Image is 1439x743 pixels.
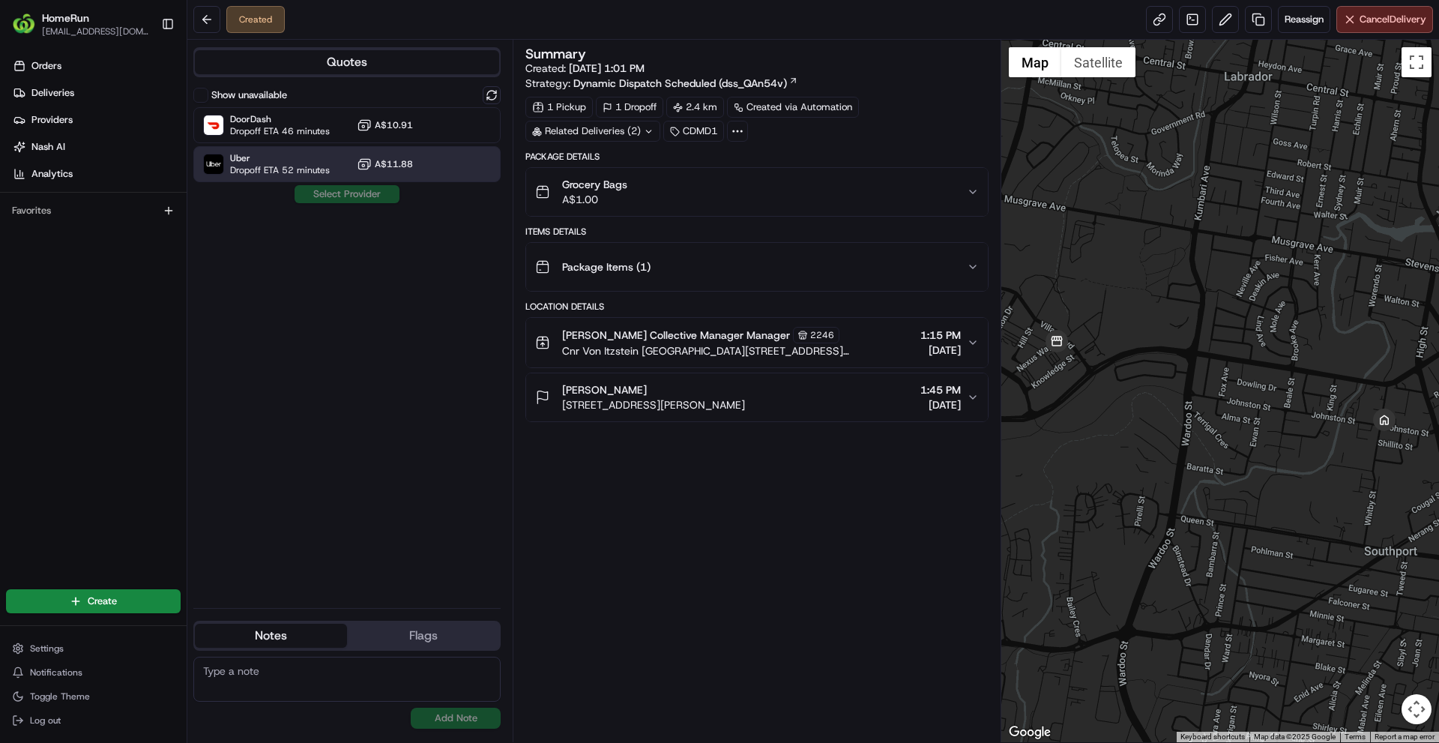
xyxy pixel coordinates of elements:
[1180,732,1245,742] button: Keyboard shortcuts
[525,76,798,91] div: Strategy:
[1061,47,1135,77] button: Show satellite imagery
[573,76,787,91] span: Dynamic Dispatch Scheduled (dss_QAn54v)
[142,217,241,232] span: API Documentation
[573,76,798,91] a: Dynamic Dispatch Scheduled (dss_QAn54v)
[15,219,27,231] div: 📗
[526,318,987,367] button: [PERSON_NAME] Collective Manager Manager2246Cnr Von Itzstein [GEOGRAPHIC_DATA][STREET_ADDRESS][GE...
[31,140,65,154] span: Nash AI
[230,113,330,125] span: DoorDash
[204,154,223,174] img: Uber
[1009,47,1061,77] button: Show street map
[727,97,859,118] a: Created via Automation
[6,686,181,707] button: Toggle Theme
[204,115,223,135] img: DoorDash
[347,624,499,648] button: Flags
[6,199,181,223] div: Favorites
[211,88,287,102] label: Show unavailable
[121,211,247,238] a: 💻API Documentation
[12,12,36,36] img: HomeRun
[6,81,187,105] a: Deliveries
[31,59,61,73] span: Orders
[9,211,121,238] a: 📗Knowledge Base
[6,162,187,186] a: Analytics
[666,97,724,118] div: 2.4 km
[15,143,42,170] img: 1736555255976-a54dd68f-1ca7-489b-9aae-adbdc363a1c4
[1375,733,1435,741] a: Report a map error
[230,152,330,164] span: Uber
[39,97,247,112] input: Clear
[920,328,961,343] span: 1:15 PM
[106,253,181,265] a: Powered byPylon
[1336,6,1433,33] button: CancelDelivery
[525,97,593,118] div: 1 Pickup
[525,61,645,76] span: Created:
[127,219,139,231] div: 💻
[569,61,645,75] span: [DATE] 1:01 PM
[1005,723,1055,742] img: Google
[375,158,413,170] span: A$11.88
[1005,723,1055,742] a: Open this area in Google Maps (opens a new window)
[1285,13,1324,26] span: Reassign
[526,168,987,216] button: Grocery BagsA$1.00
[30,715,61,727] span: Log out
[1402,694,1432,724] button: Map camera controls
[42,10,89,25] button: HomeRun
[6,589,181,613] button: Create
[149,254,181,265] span: Pylon
[525,301,988,313] div: Location Details
[15,60,273,84] p: Welcome 👋
[230,164,330,176] span: Dropoff ETA 52 minutes
[357,157,413,172] button: A$11.88
[88,595,117,608] span: Create
[525,226,988,238] div: Items Details
[6,638,181,659] button: Settings
[562,259,651,274] span: Package Items ( 1 )
[920,397,961,412] span: [DATE]
[30,667,82,679] span: Notifications
[562,397,745,412] span: [STREET_ADDRESS][PERSON_NAME]
[6,135,187,159] a: Nash AI
[1402,47,1432,77] button: Toggle fullscreen view
[195,624,347,648] button: Notes
[810,329,834,341] span: 2246
[596,97,663,118] div: 1 Dropoff
[255,148,273,166] button: Start new chat
[562,328,790,343] span: [PERSON_NAME] Collective Manager Manager
[562,382,647,397] span: [PERSON_NAME]
[6,710,181,731] button: Log out
[6,54,187,78] a: Orders
[375,119,413,131] span: A$10.91
[195,50,499,74] button: Quotes
[51,143,246,158] div: Start new chat
[42,25,149,37] button: [EMAIL_ADDRESS][DOMAIN_NAME]
[6,662,181,683] button: Notifications
[30,691,90,703] span: Toggle Theme
[1360,13,1426,26] span: Cancel Delivery
[6,6,155,42] button: HomeRunHomeRun[EMAIL_ADDRESS][DOMAIN_NAME]
[920,343,961,358] span: [DATE]
[562,192,627,207] span: A$1.00
[525,151,988,163] div: Package Details
[1345,733,1366,741] a: Terms
[526,243,987,291] button: Package Items (1)
[31,86,74,100] span: Deliveries
[357,118,413,133] button: A$10.91
[15,15,45,45] img: Nash
[6,108,187,132] a: Providers
[31,167,73,181] span: Analytics
[525,47,586,61] h3: Summary
[663,121,724,142] div: CDMD1
[31,113,73,127] span: Providers
[525,121,660,142] div: Related Deliveries (2)
[920,382,961,397] span: 1:45 PM
[1278,6,1330,33] button: Reassign
[562,177,627,192] span: Grocery Bags
[230,125,330,137] span: Dropoff ETA 46 minutes
[1254,733,1336,741] span: Map data ©2025 Google
[30,217,115,232] span: Knowledge Base
[526,373,987,421] button: [PERSON_NAME][STREET_ADDRESS][PERSON_NAME]1:45 PM[DATE]
[562,343,914,358] span: Cnr Von Itzstein [GEOGRAPHIC_DATA][STREET_ADDRESS][GEOGRAPHIC_DATA]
